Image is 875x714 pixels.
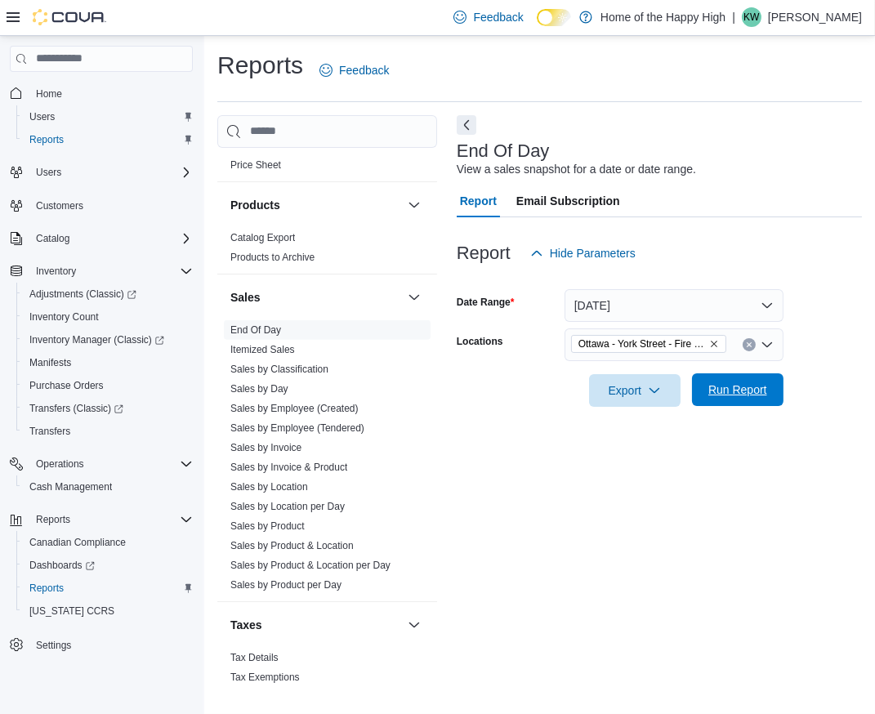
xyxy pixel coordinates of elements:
[16,374,199,397] button: Purchase Orders
[339,62,389,78] span: Feedback
[23,376,193,395] span: Purchase Orders
[230,422,364,435] span: Sales by Employee (Tendered)
[29,229,76,248] button: Catalog
[230,671,300,684] span: Tax Exemptions
[23,601,121,621] a: [US_STATE] CCRS
[23,307,105,327] a: Inventory Count
[16,328,199,351] a: Inventory Manager (Classic)
[571,335,726,353] span: Ottawa - York Street - Fire & Flower
[23,533,132,552] a: Canadian Compliance
[23,578,193,598] span: Reports
[3,260,199,283] button: Inventory
[230,520,305,532] a: Sales by Product
[29,356,71,369] span: Manifests
[16,351,199,374] button: Manifests
[230,617,262,633] h3: Taxes
[457,115,476,135] button: Next
[29,133,64,146] span: Reports
[23,399,130,418] a: Transfers (Classic)
[447,1,529,33] a: Feedback
[16,283,199,306] a: Adjustments (Classic)
[16,475,199,498] button: Cash Management
[404,288,424,307] button: Sales
[230,324,281,337] span: End Of Day
[732,7,735,27] p: |
[230,617,401,633] button: Taxes
[29,163,68,182] button: Users
[589,374,681,407] button: Export
[550,245,636,261] span: Hide Parameters
[23,107,193,127] span: Users
[16,306,199,328] button: Inventory Count
[230,403,359,414] a: Sales by Employee (Created)
[29,195,193,216] span: Customers
[36,457,84,471] span: Operations
[217,155,437,181] div: Pricing
[29,379,104,392] span: Purchase Orders
[36,87,62,100] span: Home
[230,197,401,213] button: Products
[600,7,725,27] p: Home of the Happy High
[36,232,69,245] span: Catalog
[230,324,281,336] a: End Of Day
[36,166,61,179] span: Users
[29,163,193,182] span: Users
[3,632,199,656] button: Settings
[742,7,761,27] div: Kelsi Wood
[29,425,70,438] span: Transfers
[230,539,354,552] span: Sales by Product & Location
[29,582,64,595] span: Reports
[230,252,315,263] a: Products to Archive
[457,296,515,309] label: Date Range
[16,531,199,554] button: Canadian Compliance
[537,9,571,26] input: Dark Mode
[457,141,550,161] h3: End Of Day
[217,648,437,694] div: Taxes
[230,480,308,493] span: Sales by Location
[29,196,90,216] a: Customers
[230,232,295,243] a: Catalog Export
[516,185,620,217] span: Email Subscription
[29,84,69,104] a: Home
[36,639,71,652] span: Settings
[457,335,503,348] label: Locations
[230,462,347,473] a: Sales by Invoice & Product
[29,402,123,415] span: Transfers (Classic)
[23,556,101,575] a: Dashboards
[230,579,342,591] a: Sales by Product per Day
[33,9,106,25] img: Cova
[743,7,759,27] span: KW
[457,161,696,178] div: View a sales snapshot for a date or date range.
[230,422,364,434] a: Sales by Employee (Tendered)
[23,556,193,575] span: Dashboards
[23,130,70,149] a: Reports
[709,339,719,349] button: Remove Ottawa - York Street - Fire & Flower from selection in this group
[3,161,199,184] button: Users
[457,243,511,263] h3: Report
[29,634,193,654] span: Settings
[3,82,199,105] button: Home
[29,229,193,248] span: Catalog
[3,453,199,475] button: Operations
[230,441,301,454] span: Sales by Invoice
[16,105,199,128] button: Users
[23,376,110,395] a: Purchase Orders
[230,251,315,264] span: Products to Archive
[230,383,288,395] a: Sales by Day
[23,399,193,418] span: Transfers (Classic)
[230,559,391,572] span: Sales by Product & Location per Day
[230,461,347,474] span: Sales by Invoice & Product
[761,338,774,351] button: Open list of options
[313,54,395,87] a: Feedback
[3,508,199,531] button: Reports
[230,343,295,356] span: Itemized Sales
[230,197,280,213] h3: Products
[230,540,354,551] a: Sales by Product & Location
[29,480,112,493] span: Cash Management
[29,636,78,655] a: Settings
[16,397,199,420] a: Transfers (Classic)
[230,481,308,493] a: Sales by Location
[29,83,193,104] span: Home
[36,265,76,278] span: Inventory
[217,49,303,82] h1: Reports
